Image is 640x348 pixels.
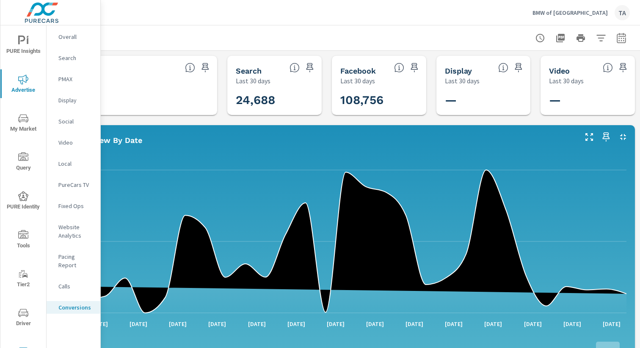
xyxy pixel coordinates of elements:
[47,221,100,242] div: Website Analytics
[615,5,630,20] div: TA
[236,76,270,86] p: Last 30 days
[47,178,100,191] div: PureCars TV
[549,76,584,86] p: Last 30 days
[199,61,212,74] span: Save this to your personalized report
[58,33,94,41] p: Overall
[593,30,610,47] button: Apply Filters
[47,115,100,128] div: Social
[58,117,94,126] p: Social
[597,320,626,328] p: [DATE]
[290,63,300,73] span: Search Conversions include Actions, Leads and Unmapped Conversions.
[163,320,193,328] p: [DATE]
[408,61,421,74] span: Save this to your personalized report
[47,94,100,107] div: Display
[58,223,94,240] p: Website Analytics
[400,320,429,328] p: [DATE]
[58,75,94,83] p: PMAX
[124,320,153,328] p: [DATE]
[340,93,452,107] h3: 108,756
[47,200,100,212] div: Fixed Ops
[47,30,100,43] div: Overall
[3,308,44,329] span: Driver
[557,320,587,328] p: [DATE]
[58,54,94,62] p: Search
[47,136,100,149] div: Video
[236,93,348,107] h3: 24,688
[445,93,557,107] h3: —
[532,9,608,16] p: BMW of [GEOGRAPHIC_DATA]
[321,320,350,328] p: [DATE]
[478,320,508,328] p: [DATE]
[340,76,375,86] p: Last 30 days
[242,320,272,328] p: [DATE]
[572,30,589,47] button: Print Report
[58,202,94,210] p: Fixed Ops
[3,230,44,251] span: Tools
[439,320,469,328] p: [DATE]
[47,73,100,85] div: PMAX
[47,301,100,314] div: Conversions
[27,86,209,93] p: Conversions
[552,30,569,47] button: "Export Report to PDF"
[27,97,209,111] h3: 133,444
[3,191,44,212] span: PURE Identity
[599,130,613,144] span: Save this to your personalized report
[3,269,44,290] span: Tier2
[518,320,548,328] p: [DATE]
[360,320,390,328] p: [DATE]
[616,61,630,74] span: Save this to your personalized report
[582,130,596,144] button: Make Fullscreen
[47,250,100,271] div: Pacing Report
[3,152,44,173] span: Query
[58,138,94,147] p: Video
[236,66,262,75] h5: Search
[616,130,630,144] button: Minimize Widget
[3,74,44,95] span: Advertise
[58,181,94,189] p: PureCars TV
[394,63,404,73] span: All conversions reported from Facebook with duplicates filtered out
[3,113,44,134] span: My Market
[340,66,376,75] h5: Facebook
[549,66,570,75] h5: Video
[281,320,311,328] p: [DATE]
[603,63,613,73] span: Video Conversions include Actions, Leads and Unmapped Conversions
[58,252,94,269] p: Pacing Report
[445,66,472,75] h5: Display
[58,303,94,312] p: Conversions
[3,36,44,56] span: PURE Insights
[58,96,94,104] p: Display
[47,280,100,293] div: Calls
[445,76,480,86] p: Last 30 days
[47,52,100,64] div: Search
[58,159,94,168] p: Local
[47,157,100,170] div: Local
[202,320,232,328] p: [DATE]
[303,61,317,74] span: Save this to your personalized report
[58,282,94,290] p: Calls
[185,63,195,73] span: All Conversions include Actions, Leads and Unmapped Conversions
